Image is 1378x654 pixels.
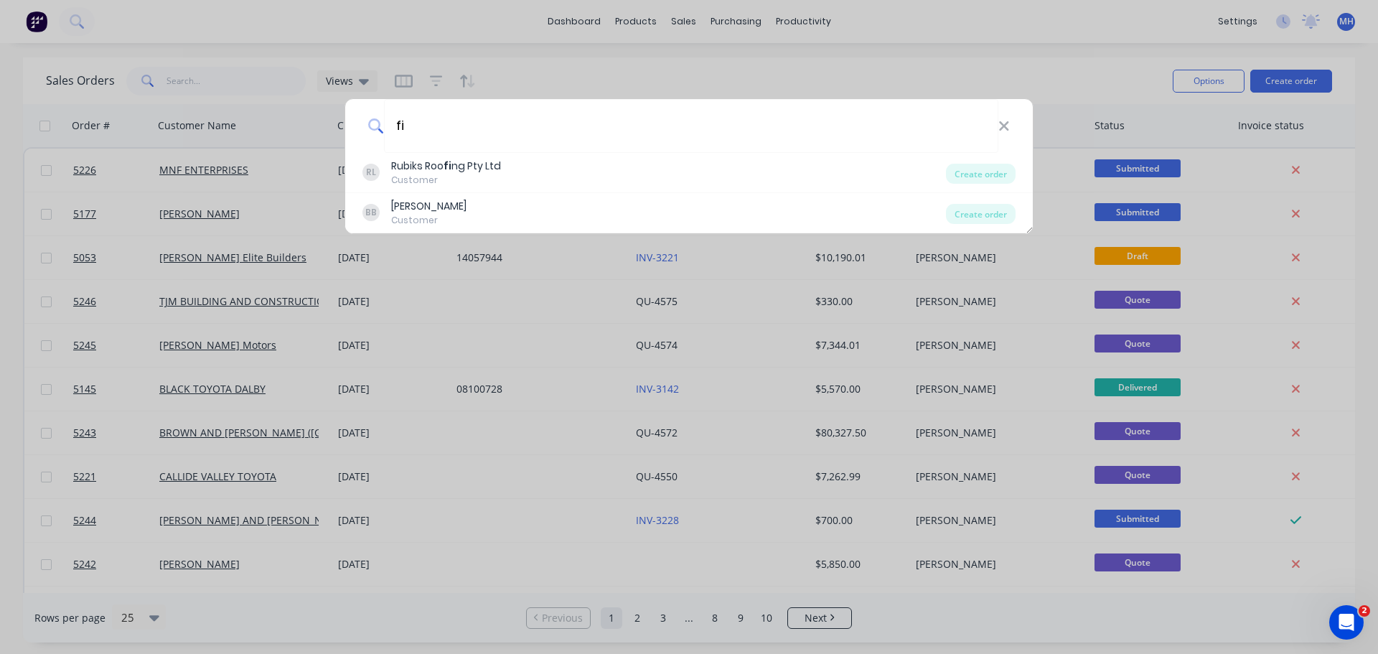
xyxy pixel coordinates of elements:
[391,199,467,214] div: [PERSON_NAME]
[362,164,380,181] div: RL
[444,159,451,173] b: fi
[946,204,1016,224] div: Create order
[362,204,380,221] div: BB
[384,99,998,153] input: Enter a customer name to create a new order...
[1359,605,1370,617] span: 2
[1329,605,1364,640] iframe: Intercom live chat
[391,174,501,187] div: Customer
[946,164,1016,184] div: Create order
[391,159,501,174] div: Rubiks Roo ng Pty Ltd
[391,214,467,227] div: Customer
